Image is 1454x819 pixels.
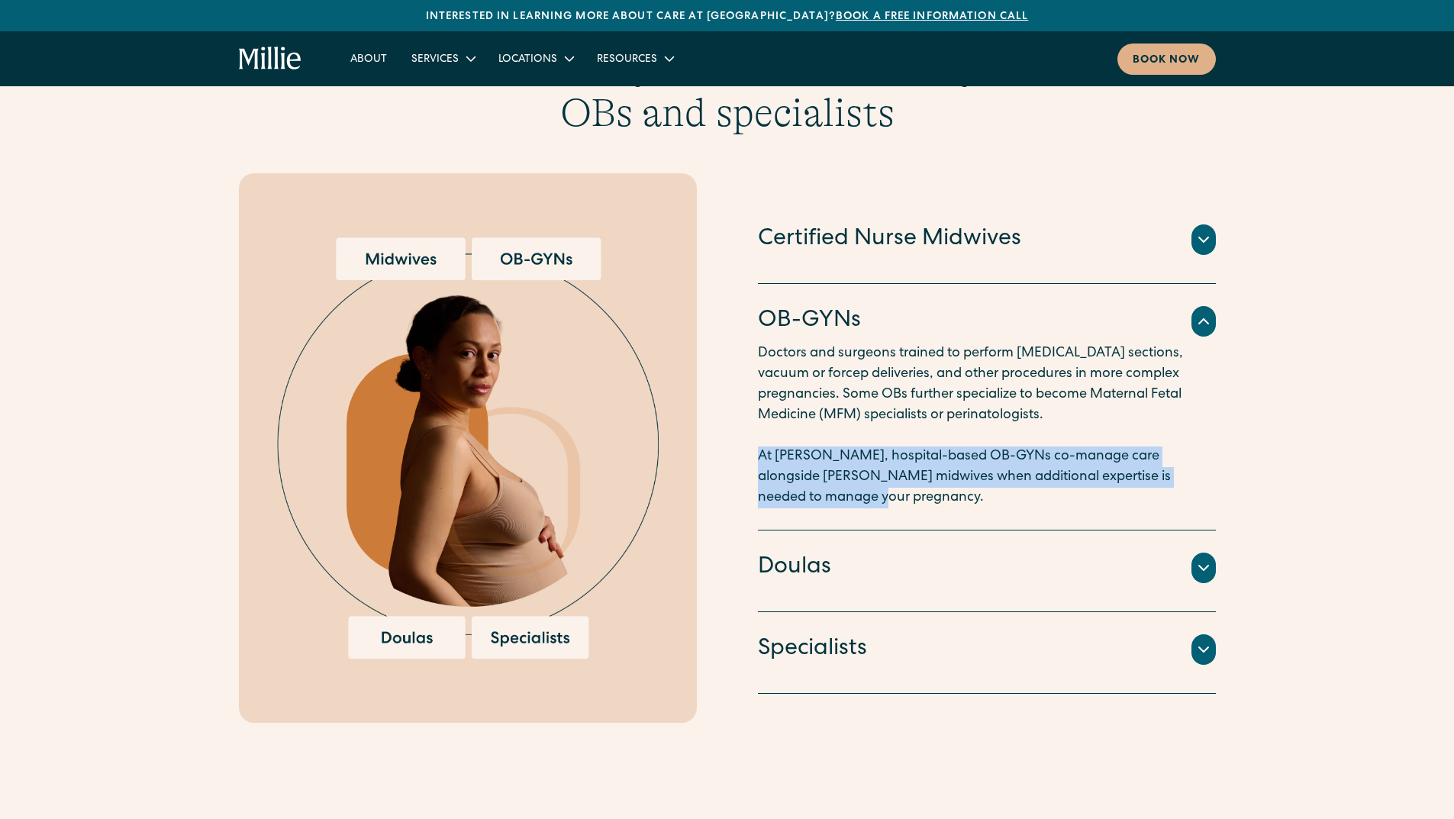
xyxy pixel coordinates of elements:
[758,552,831,584] h4: Doulas
[1117,44,1216,75] a: Book now
[338,46,399,71] a: About
[399,46,486,71] div: Services
[758,634,867,666] h4: Specialists
[277,237,659,659] img: Pregnant woman surrounded by options for maternity care providers, including midwives, OB-GYNs, d...
[758,224,1021,256] h4: Certified Nurse Midwives
[434,41,1020,137] h3: Midwifery-led care backed by OBs and specialists
[585,46,685,71] div: Resources
[239,47,302,71] a: home
[1133,53,1201,69] div: Book now
[486,46,585,71] div: Locations
[836,11,1028,22] a: Book a free information call
[498,52,557,68] div: Locations
[758,305,861,337] h4: OB-GYNs
[411,52,459,68] div: Services
[597,52,657,68] div: Resources
[758,343,1216,508] p: Doctors and surgeons trained to perform [MEDICAL_DATA] sections, vacuum or forcep deliveries, and...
